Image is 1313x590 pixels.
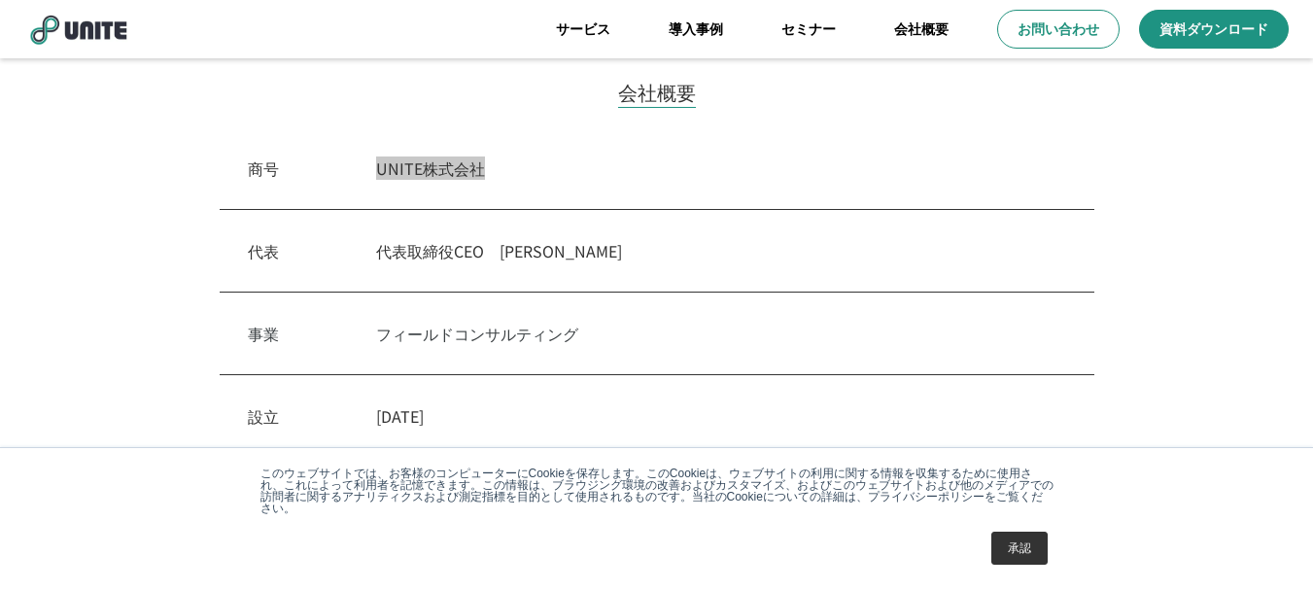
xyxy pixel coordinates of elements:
[376,239,1066,262] p: 代表取締役CEO [PERSON_NAME]
[1159,19,1268,39] p: 資料ダウンロード
[248,239,279,262] p: 代表
[376,322,1066,345] p: フィールドコンサルティング
[1018,19,1099,39] p: お問い合わせ
[376,156,1066,180] p: UNITE株式会社
[248,322,279,345] p: 事業
[376,404,1066,428] p: [DATE]
[1216,497,1313,590] iframe: Chat Widget
[618,78,696,108] h2: 会社概要
[991,532,1048,565] a: 承認
[1139,10,1289,49] a: 資料ダウンロード
[248,156,279,180] p: 商号
[260,468,1054,514] p: このウェブサイトでは、お客様のコンピューターにCookieを保存します。このCookieは、ウェブサイトの利用に関する情報を収集するために使用され、これによって利用者を記憶できます。この情報は、...
[997,10,1120,49] a: お問い合わせ
[1216,497,1313,590] div: チャットウィジェット
[248,404,279,428] p: 設立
